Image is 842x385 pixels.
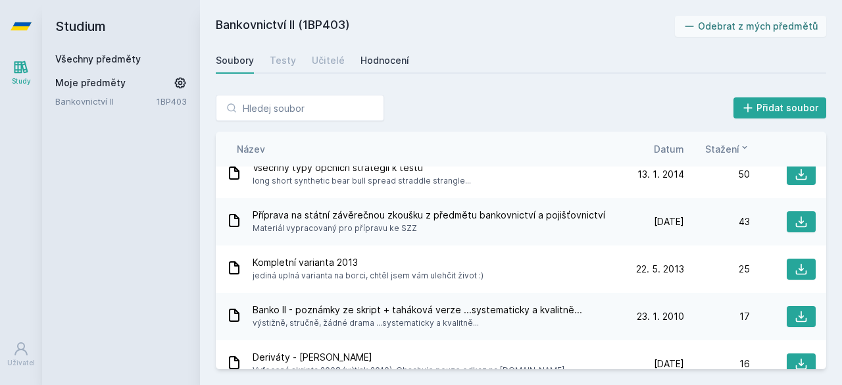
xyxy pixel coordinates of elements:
[216,54,254,67] div: Soubory
[216,95,384,121] input: Hledej soubor
[157,96,187,107] a: 1BP403
[216,47,254,74] a: Soubory
[360,47,409,74] a: Hodnocení
[55,95,157,108] a: Bankovnictví II
[654,215,684,228] span: [DATE]
[684,215,750,228] div: 43
[253,364,564,377] span: Vyfocená skripta 2008 (výtisk 2010). Obsahuje pouze odkaz na [DOMAIN_NAME]
[312,54,345,67] div: Učitelé
[3,334,39,374] a: Uživatel
[637,168,684,181] span: 13. 1. 2014
[253,222,605,235] span: Materiál vypracovaný pro přípravu ke SZZ
[7,358,35,368] div: Uživatel
[312,47,345,74] a: Učitelé
[654,357,684,371] span: [DATE]
[705,142,739,156] span: Stažení
[12,76,31,86] div: Study
[253,161,471,174] span: Všechny typy opčních strategií k testu
[270,47,296,74] a: Testy
[55,76,126,90] span: Moje předměty
[684,310,750,323] div: 17
[636,263,684,276] span: 22. 5. 2013
[705,142,750,156] button: Stažení
[270,54,296,67] div: Testy
[55,53,141,64] a: Všechny předměty
[684,168,750,181] div: 50
[253,269,483,282] span: jediná uplná varianta na borci, chtěl jsem vám ulehčit život :)
[360,54,409,67] div: Hodnocení
[253,303,582,317] span: Banko II - poznámky ze skript + taháková verze ...systematicky a kvalitně...
[684,357,750,371] div: 16
[253,256,483,269] span: Kompletní varianta 2013
[654,142,684,156] button: Datum
[237,142,265,156] button: Název
[684,263,750,276] div: 25
[253,209,605,222] span: Příprava na státní závěrečnou zkoušku z předmětu bankovnictví a pojišťovnictví
[253,317,582,330] span: výstižně, stručně, žádné drama ...systematicky a kvalitně...
[216,16,675,37] h2: Bankovnictví II (1BP403)
[637,310,684,323] span: 23. 1. 2010
[675,16,827,37] button: Odebrat z mých předmětů
[253,351,564,364] span: Deriváty - [PERSON_NAME]
[733,97,827,118] button: Přidat soubor
[253,174,471,188] span: long short synthetic bear bull spread straddle strangle...
[3,53,39,93] a: Study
